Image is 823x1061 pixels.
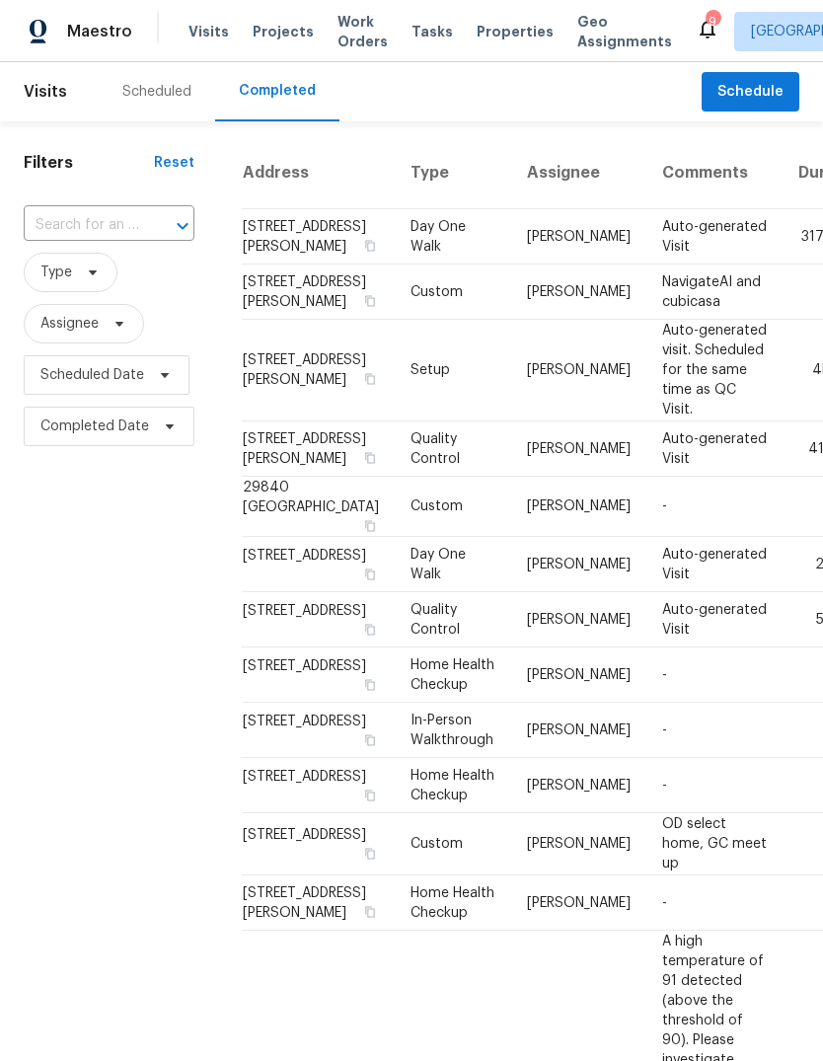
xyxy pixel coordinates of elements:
td: [STREET_ADDRESS] [242,537,395,592]
td: Home Health Checkup [395,647,511,703]
th: Type [395,137,511,209]
span: Maestro [67,22,132,41]
td: Auto-generated Visit [646,592,783,647]
div: Scheduled [122,82,191,102]
span: Work Orders [337,12,388,51]
td: [PERSON_NAME] [511,647,646,703]
td: 29840 [GEOGRAPHIC_DATA] [242,477,395,537]
td: Home Health Checkup [395,875,511,931]
td: [STREET_ADDRESS] [242,647,395,703]
span: Schedule [717,80,784,105]
button: Copy Address [361,731,379,749]
span: Properties [477,22,554,41]
input: Search for an address... [24,210,139,241]
th: Assignee [511,137,646,209]
td: [PERSON_NAME] [511,477,646,537]
span: Projects [253,22,314,41]
td: Quality Control [395,421,511,477]
button: Copy Address [361,845,379,863]
button: Copy Address [361,621,379,639]
span: Geo Assignments [577,12,672,51]
td: [PERSON_NAME] [511,320,646,421]
td: [PERSON_NAME] [511,421,646,477]
span: Assignee [40,314,99,334]
span: Scheduled Date [40,365,144,385]
td: In-Person Walkthrough [395,703,511,758]
td: [PERSON_NAME] [511,592,646,647]
span: Visits [188,22,229,41]
td: - [646,703,783,758]
td: [STREET_ADDRESS][PERSON_NAME] [242,421,395,477]
td: Auto-generated visit. Scheduled for the same time as QC Visit. [646,320,783,421]
td: [STREET_ADDRESS][PERSON_NAME] [242,320,395,421]
button: Open [169,212,196,240]
td: - [646,647,783,703]
td: - [646,875,783,931]
td: OD select home, GC meet up [646,813,783,875]
td: [PERSON_NAME] [511,813,646,875]
td: [STREET_ADDRESS][PERSON_NAME] [242,265,395,320]
td: NavigateAI and cubicasa [646,265,783,320]
td: Auto-generated Visit [646,209,783,265]
td: [PERSON_NAME] [511,537,646,592]
td: [PERSON_NAME] [511,265,646,320]
td: Day One Walk [395,537,511,592]
th: Address [242,137,395,209]
span: Completed Date [40,417,149,436]
td: Custom [395,813,511,875]
td: - [646,477,783,537]
button: Copy Address [361,787,379,804]
td: Home Health Checkup [395,758,511,813]
button: Copy Address [361,370,379,388]
span: Tasks [411,25,453,38]
span: Type [40,263,72,282]
td: Day One Walk [395,209,511,265]
button: Copy Address [361,292,379,310]
td: - [646,758,783,813]
button: Copy Address [361,517,379,535]
button: Schedule [702,72,799,113]
button: Copy Address [361,237,379,255]
td: [PERSON_NAME] [511,758,646,813]
td: [STREET_ADDRESS] [242,813,395,875]
span: Visits [24,70,67,114]
td: [PERSON_NAME] [511,209,646,265]
td: Setup [395,320,511,421]
td: [STREET_ADDRESS][PERSON_NAME] [242,875,395,931]
td: [STREET_ADDRESS] [242,758,395,813]
td: [STREET_ADDRESS][PERSON_NAME] [242,209,395,265]
td: Auto-generated Visit [646,421,783,477]
td: Custom [395,265,511,320]
button: Copy Address [361,903,379,921]
h1: Filters [24,153,154,173]
button: Copy Address [361,449,379,467]
td: [STREET_ADDRESS] [242,592,395,647]
td: [STREET_ADDRESS] [242,703,395,758]
td: [PERSON_NAME] [511,703,646,758]
div: Completed [239,81,316,101]
div: Reset [154,153,194,173]
td: Quality Control [395,592,511,647]
td: Custom [395,477,511,537]
button: Copy Address [361,676,379,694]
td: [PERSON_NAME] [511,875,646,931]
button: Copy Address [361,566,379,583]
td: Auto-generated Visit [646,537,783,592]
div: 9 [706,12,719,32]
th: Comments [646,137,783,209]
